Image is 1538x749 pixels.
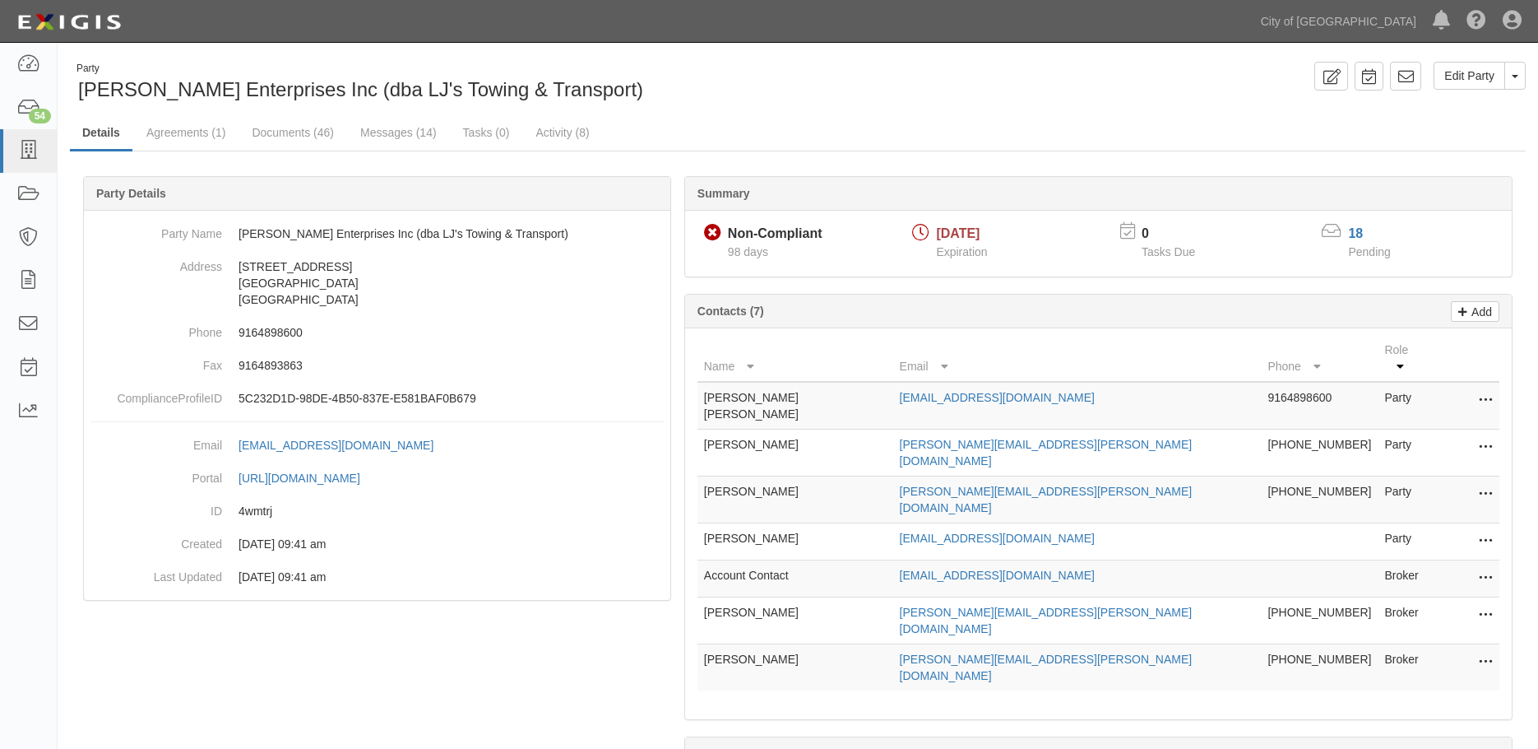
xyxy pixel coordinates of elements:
td: [PHONE_NUMBER] [1261,430,1378,477]
b: Contacts (7) [697,305,764,318]
td: [PHONE_NUMBER] [1261,644,1378,691]
div: Party [76,62,643,76]
a: [PERSON_NAME][EMAIL_ADDRESS][PERSON_NAME][DOMAIN_NAME] [900,438,1193,468]
th: Email [893,335,1262,382]
td: [PERSON_NAME] [PERSON_NAME] [697,382,893,430]
dd: 01/04/2024 09:41 am [90,561,664,593]
a: [EMAIL_ADDRESS][DOMAIN_NAME] [900,569,1095,582]
td: [PERSON_NAME] [697,430,893,477]
a: [PERSON_NAME][EMAIL_ADDRESS][PERSON_NAME][DOMAIN_NAME] [900,485,1193,514]
dt: Address [90,250,222,275]
b: Summary [697,187,750,200]
td: Broker [1378,644,1434,691]
a: 18 [1348,226,1363,240]
a: Tasks (0) [451,116,522,149]
a: [EMAIL_ADDRESS][DOMAIN_NAME] [900,391,1095,404]
a: Messages (14) [348,116,449,149]
b: Party Details [96,187,166,200]
dt: Portal [90,462,222,486]
dt: Fax [90,349,222,374]
dt: Last Updated [90,561,222,585]
td: [PERSON_NAME] [697,598,893,644]
dd: 9164893863 [90,349,664,382]
th: Name [697,335,893,382]
a: Details [70,116,132,151]
a: Edit Party [1434,62,1505,90]
dt: Party Name [90,217,222,242]
div: Hewitt Enterprises Inc (dba LJ's Towing & Transport) [70,62,785,104]
td: Broker [1378,561,1434,598]
span: Tasks Due [1142,245,1195,258]
a: [EMAIL_ADDRESS][DOMAIN_NAME] [900,532,1095,545]
td: Broker [1378,598,1434,644]
a: Activity (8) [523,116,601,149]
dt: Phone [90,316,222,341]
td: [PHONE_NUMBER] [1261,477,1378,523]
dd: [PERSON_NAME] Enterprises Inc (dba LJ's Towing & Transport) [90,217,664,250]
a: Add [1451,301,1499,322]
td: Party [1378,430,1434,477]
td: [PERSON_NAME] [697,523,893,561]
dd: 01/04/2024 09:41 am [90,528,664,561]
span: Pending [1348,245,1390,258]
a: [EMAIL_ADDRESS][DOMAIN_NAME] [239,439,452,452]
dt: ComplianceProfileID [90,382,222,407]
td: Party [1378,477,1434,523]
p: Add [1467,302,1492,321]
dd: 4wmtrj [90,495,664,528]
dt: ID [90,495,222,519]
a: [PERSON_NAME][EMAIL_ADDRESS][PERSON_NAME][DOMAIN_NAME] [900,653,1193,682]
i: Non-Compliant [704,225,721,242]
td: [PERSON_NAME] [697,644,893,691]
dt: Created [90,528,222,552]
img: logo-5460c22ac91f19d4615b14bd174203de0afe785f0fc80cf4dbbc73dc1793850b.png [12,7,126,37]
span: Since 06/19/2025 [728,245,768,258]
dd: [STREET_ADDRESS] [GEOGRAPHIC_DATA] [GEOGRAPHIC_DATA] [90,250,664,316]
i: Help Center - Complianz [1466,12,1486,31]
td: Party [1378,382,1434,430]
td: [PHONE_NUMBER] [1261,598,1378,644]
a: [URL][DOMAIN_NAME] [239,472,378,485]
a: Agreements (1) [134,116,238,149]
div: Non-Compliant [728,225,822,244]
th: Role [1378,335,1434,382]
dd: 9164898600 [90,316,664,349]
span: [DATE] [936,226,980,240]
td: Party [1378,523,1434,561]
div: 54 [29,109,51,123]
td: [PERSON_NAME] [697,477,893,523]
p: 5C232D1D-98DE-4B50-837E-E581BAF0B679 [239,390,664,407]
td: Account Contact [697,561,893,598]
a: Documents (46) [239,116,346,149]
td: 9164898600 [1261,382,1378,430]
span: [PERSON_NAME] Enterprises Inc (dba LJ's Towing & Transport) [78,78,643,100]
a: City of [GEOGRAPHIC_DATA] [1253,5,1425,38]
div: [EMAIL_ADDRESS][DOMAIN_NAME] [239,437,433,454]
dt: Email [90,429,222,454]
p: 0 [1142,225,1216,244]
span: Expiration [936,245,987,258]
th: Phone [1261,335,1378,382]
a: [PERSON_NAME][EMAIL_ADDRESS][PERSON_NAME][DOMAIN_NAME] [900,606,1193,635]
